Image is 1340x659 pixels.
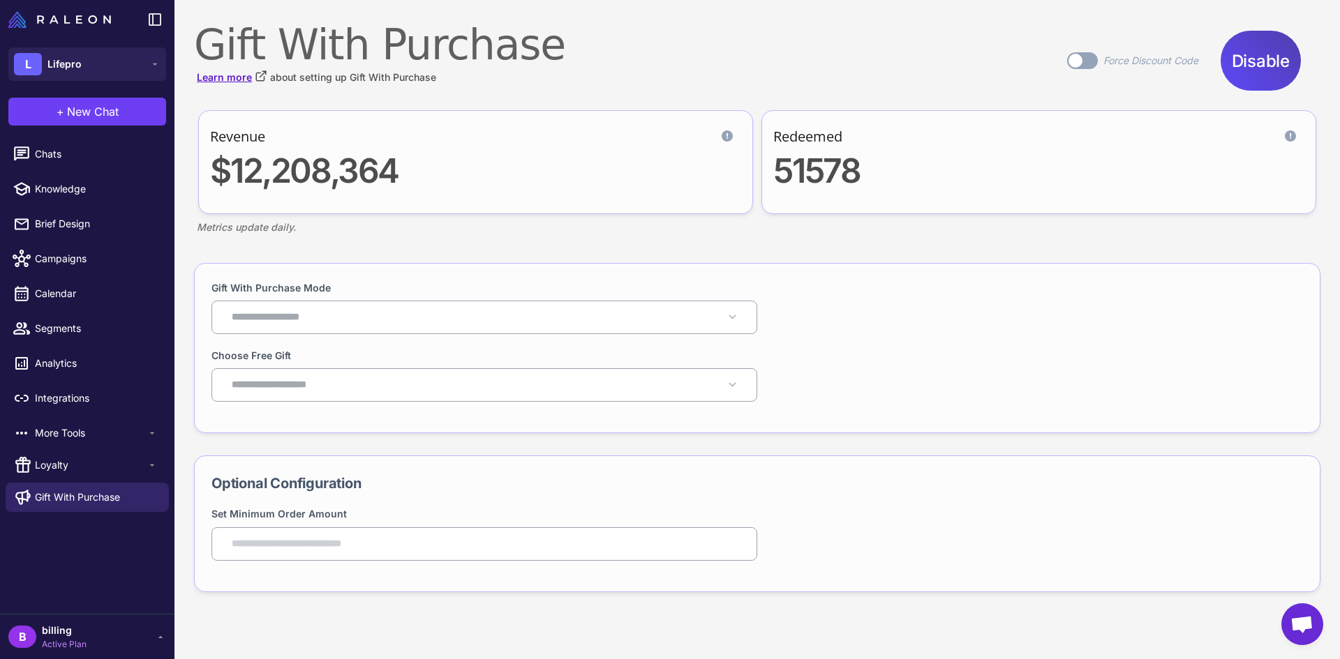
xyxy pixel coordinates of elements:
label: Gift With Purchase Mode [211,280,331,295]
a: Segments [6,314,169,343]
div: Redeemed [773,127,842,146]
a: Campaigns [6,244,169,273]
span: Analytics [35,356,158,371]
a: Learn more [197,70,267,85]
div: Revenue [210,127,265,146]
span: Brief Design [35,216,158,232]
span: New Chat [67,103,119,120]
div: Force Discount Code [1103,53,1198,68]
span: 51578 [773,150,860,191]
a: Chats [6,139,169,169]
span: Calendar [35,286,158,301]
span: + [57,103,64,120]
span: Integrations [35,391,158,406]
span: More Tools [35,425,147,441]
span: Chats [35,146,158,162]
div: B [8,626,36,648]
span: Disable [1232,38,1290,84]
a: Calendar [6,279,169,308]
p: Optional Configuration [211,473,1303,494]
div: Gift With Purchase [194,20,565,70]
span: Active Plan [42,638,87,651]
span: Lifepro [47,56,82,72]
a: Raleon Logo [8,11,117,28]
label: Choose Free Gift [211,348,291,363]
label: Set Minimum Order Amount [211,508,347,520]
span: $12,208,364 [210,150,399,191]
span: Segments [35,321,158,336]
span: Gift With Purchase [35,490,120,505]
span: Campaigns [35,251,158,266]
a: Brief Design [6,209,169,238]
img: Raleon Logo [8,11,111,28]
span: Metrics update daily. [197,220,296,235]
button: +New Chat [8,98,166,126]
span: Knowledge [35,181,158,197]
a: Integrations [6,384,169,413]
div: L [14,53,42,75]
span: Loyalty [35,457,147,473]
button: LLifepro [8,47,166,81]
span: billing [42,623,87,638]
a: Knowledge [6,174,169,204]
a: Gift With Purchase [6,483,169,512]
span: about setting up Gift With Purchase [270,70,436,85]
div: Open chat [1281,603,1323,645]
a: Analytics [6,349,169,378]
